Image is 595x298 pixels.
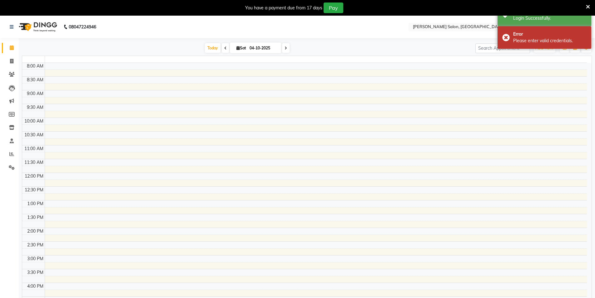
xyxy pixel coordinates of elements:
div: 1:00 PM [26,200,45,207]
span: Sat [235,46,248,50]
div: 2:00 PM [26,228,45,235]
div: 11:30 AM [23,159,45,166]
div: 10:00 AM [23,118,45,124]
div: 10:30 AM [23,132,45,138]
div: 11:00 AM [23,145,45,152]
input: Search Appointment [475,43,530,53]
div: You have a payment due from 17 days [245,5,322,11]
div: 12:30 PM [23,187,45,193]
b: 08047224946 [69,18,96,36]
div: 3:30 PM [26,269,45,276]
img: logo [16,18,59,36]
button: Pay [324,3,343,13]
div: 9:00 AM [26,90,45,97]
div: 12:00 PM [23,173,45,179]
span: Today [205,43,221,53]
div: Login Successfully. [513,15,587,22]
div: 3:00 PM [26,255,45,262]
div: 8:30 AM [26,77,45,83]
div: 4:00 PM [26,283,45,290]
input: 2025-10-04 [248,43,279,53]
div: 9:30 AM [26,104,45,111]
div: Error [513,31,587,38]
div: Please enter valid credentials. [513,38,587,44]
div: 1:30 PM [26,214,45,221]
div: 2:30 PM [26,242,45,248]
div: 8:00 AM [26,63,45,69]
